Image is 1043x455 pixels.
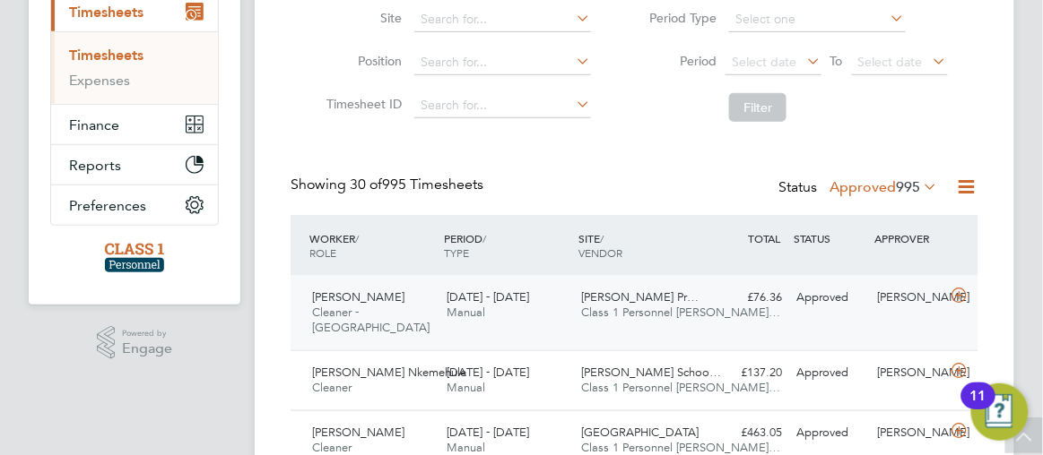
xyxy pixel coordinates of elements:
label: Period [636,53,717,69]
span: Cleaner [312,440,352,455]
span: / [600,231,604,245]
span: Engage [122,341,172,356]
span: / [482,231,486,245]
label: Timesheet ID [321,96,402,112]
div: £137.20 [709,358,790,388]
input: Search for... [414,50,591,75]
span: [PERSON_NAME] Schoo… [581,365,721,380]
span: Class 1 Personnel [PERSON_NAME]… [581,380,780,395]
span: [PERSON_NAME] [312,289,404,305]
a: Powered byEngage [97,326,173,360]
div: Status [778,176,943,201]
button: Filter [729,93,787,122]
div: Approved [790,283,871,313]
input: Select one [729,7,906,32]
span: Select date [732,54,796,70]
span: Class 1 Personnel [PERSON_NAME]… [581,440,780,455]
div: SITE [574,222,708,269]
label: Position [321,53,402,69]
a: Expenses [69,72,130,89]
div: Approved [790,418,871,448]
div: APPROVER [871,222,952,254]
span: Class 1 Personnel [PERSON_NAME]… [581,305,780,320]
span: Powered by [122,326,172,341]
span: [DATE] - [DATE] [447,289,529,305]
span: To [825,49,848,73]
span: Finance [69,116,119,133]
span: 995 Timesheets [350,176,483,193]
div: [PERSON_NAME] [871,418,952,448]
div: £76.36 [709,283,790,313]
button: Open Resource Center, 11 new notifications [971,383,1029,441]
div: [PERSON_NAME] [871,283,952,313]
span: Manual [447,305,485,320]
span: / [355,231,359,245]
img: class1personnel-logo-retina.png [105,244,165,272]
span: ROLE [309,245,336,260]
button: Finance [51,105,218,144]
span: [DATE] - [DATE] [447,425,529,440]
button: Preferences [51,185,218,225]
span: Cleaner [312,380,352,395]
div: Approved [790,358,871,388]
div: PERIOD [439,222,574,269]
input: Search for... [414,93,591,118]
span: [GEOGRAPHIC_DATA] [581,425,699,440]
a: Timesheets [69,47,143,64]
label: Approved [830,178,939,196]
span: Reports [69,157,121,174]
span: Cleaner - [GEOGRAPHIC_DATA] [312,305,430,335]
span: TOTAL [749,231,781,245]
div: 11 [970,396,987,419]
input: Search for... [414,7,591,32]
div: Showing [291,176,487,194]
div: WORKER [305,222,439,269]
span: [PERSON_NAME] Nkemehule [312,365,466,380]
span: Timesheets [69,4,143,21]
label: Site [321,10,402,26]
span: VENDOR [578,245,622,260]
span: [DATE] - [DATE] [447,365,529,380]
span: Preferences [69,197,146,214]
button: Reports [51,145,218,185]
span: TYPE [444,245,469,260]
span: Manual [447,440,485,455]
div: [PERSON_NAME] [871,358,952,388]
span: 30 of [350,176,382,193]
span: 995 [897,178,921,196]
div: STATUS [790,222,871,254]
div: Timesheets [51,31,218,104]
span: Select date [858,54,923,70]
span: [PERSON_NAME] [312,425,404,440]
a: Go to home page [50,244,219,272]
div: £463.05 [709,418,790,448]
span: [PERSON_NAME] Pr… [581,289,699,305]
span: Manual [447,380,485,395]
label: Period Type [636,10,717,26]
